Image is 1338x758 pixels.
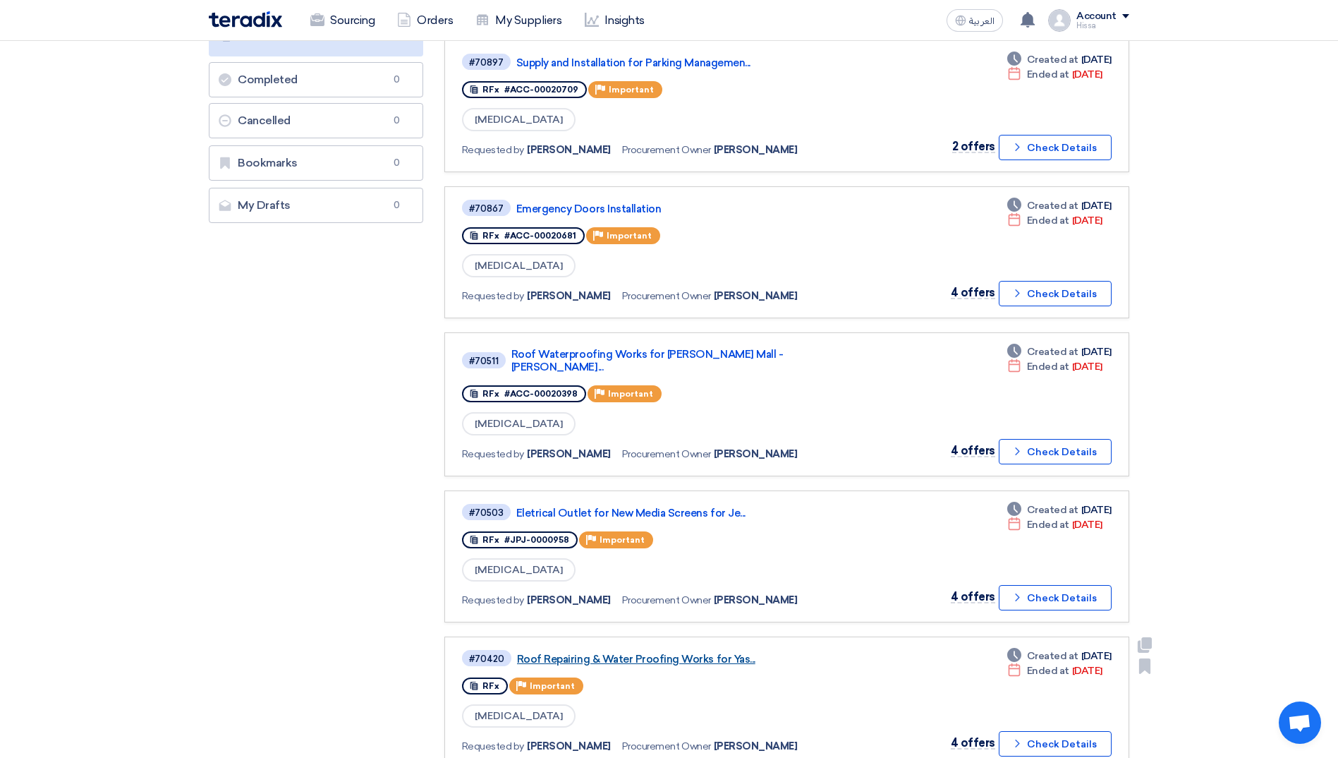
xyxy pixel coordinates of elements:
[1007,198,1112,213] div: [DATE]
[469,508,504,517] div: #70503
[714,447,798,462] span: [PERSON_NAME]
[969,16,995,26] span: العربية
[462,704,576,728] span: [MEDICAL_DATA]
[622,739,711,754] span: Procurement Owner
[511,348,864,373] a: Roof Waterproofing Works for [PERSON_NAME] Mall - [PERSON_NAME]...
[1279,702,1321,744] a: Open chat
[1076,11,1117,23] div: Account
[951,444,995,457] span: 4 offers
[482,535,499,545] span: RFx
[517,653,870,666] a: Roof Repairing & Water Proofing Works for Yas...
[527,593,611,608] span: [PERSON_NAME]
[527,289,611,303] span: [PERSON_NAME]
[530,681,575,691] span: Important
[462,412,576,435] span: [MEDICAL_DATA]
[209,11,282,28] img: Teradix logo
[462,447,524,462] span: Requested by
[1027,517,1069,532] span: Ended at
[209,62,423,97] a: Completed0
[947,9,1003,32] button: العربية
[714,739,798,754] span: [PERSON_NAME]
[516,203,869,215] a: Emergency Doors Installation
[573,5,656,36] a: Insights
[389,198,406,212] span: 0
[299,5,386,36] a: Sourcing
[607,231,652,241] span: Important
[1027,359,1069,374] span: Ended at
[464,5,573,36] a: My Suppliers
[386,5,464,36] a: Orders
[469,204,504,213] div: #70867
[482,231,499,241] span: RFx
[608,389,653,399] span: Important
[1048,9,1071,32] img: profile_test.png
[1027,663,1069,678] span: Ended at
[389,73,406,87] span: 0
[1007,649,1112,663] div: [DATE]
[622,289,711,303] span: Procurement Owner
[462,254,576,277] span: [MEDICAL_DATA]
[482,389,499,399] span: RFx
[1007,359,1102,374] div: [DATE]
[469,356,499,366] div: #70511
[622,447,711,462] span: Procurement Owner
[1007,344,1112,359] div: [DATE]
[527,739,611,754] span: [PERSON_NAME]
[209,103,423,138] a: Cancelled0
[389,114,406,128] span: 0
[1007,663,1102,678] div: [DATE]
[462,143,524,157] span: Requested by
[482,681,499,691] span: RFx
[951,590,995,603] span: 4 offers
[622,143,711,157] span: Procurement Owner
[999,731,1112,757] button: Check Details
[527,143,611,157] span: [PERSON_NAME]
[462,289,524,303] span: Requested by
[1027,649,1078,663] span: Created at
[1007,213,1102,228] div: [DATE]
[714,593,798,608] span: [PERSON_NAME]
[1007,517,1102,532] div: [DATE]
[999,585,1112,610] button: Check Details
[1027,52,1078,67] span: Created at
[1076,22,1129,30] div: Hissa
[1027,198,1078,213] span: Created at
[609,85,654,95] span: Important
[714,289,798,303] span: [PERSON_NAME]
[209,145,423,181] a: Bookmarks0
[1007,503,1112,517] div: [DATE]
[951,736,995,750] span: 4 offers
[462,108,576,131] span: [MEDICAL_DATA]
[1027,67,1069,82] span: Ended at
[504,85,578,95] span: #ACC-00020709
[622,593,711,608] span: Procurement Owner
[516,507,869,519] a: Eletrical Outlet for New Media Screens for Je...
[1007,52,1112,67] div: [DATE]
[952,140,995,153] span: 2 offers
[600,535,645,545] span: Important
[999,439,1112,464] button: Check Details
[462,593,524,608] span: Requested by
[1027,344,1078,359] span: Created at
[951,286,995,299] span: 4 offers
[469,58,504,67] div: #70897
[504,535,569,545] span: #JPJ-0000958
[527,447,611,462] span: [PERSON_NAME]
[209,188,423,223] a: My Drafts0
[1027,213,1069,228] span: Ended at
[516,56,869,69] a: Supply and Installation for Parking Managemen...
[462,739,524,754] span: Requested by
[1027,503,1078,517] span: Created at
[999,135,1112,160] button: Check Details
[469,654,504,663] div: #70420
[389,156,406,170] span: 0
[1007,67,1102,82] div: [DATE]
[462,558,576,582] span: [MEDICAL_DATA]
[999,281,1112,306] button: Check Details
[504,389,578,399] span: #ACC-00020398
[714,143,798,157] span: [PERSON_NAME]
[504,231,576,241] span: #ACC-00020681
[482,85,499,95] span: RFx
